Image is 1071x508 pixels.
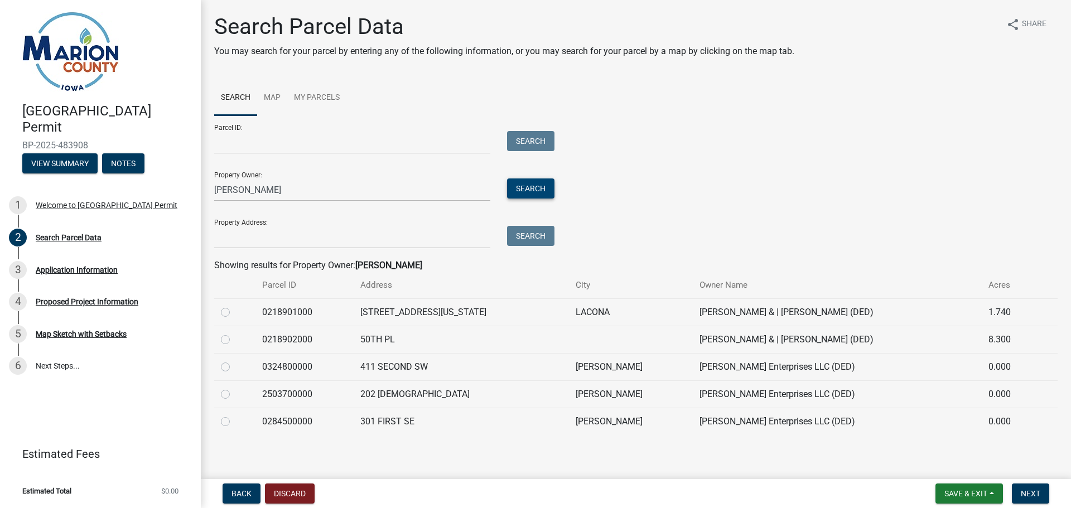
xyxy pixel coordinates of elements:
button: shareShare [997,13,1055,35]
td: 0.000 [982,380,1037,408]
td: [PERSON_NAME] Enterprises LLC (DED) [693,408,982,435]
div: Application Information [36,266,118,274]
button: Save & Exit [935,483,1003,504]
td: 301 FIRST SE [354,408,569,435]
th: Owner Name [693,272,982,298]
button: Search [507,226,554,246]
button: Search [507,131,554,151]
a: Map [257,80,287,116]
div: 1 [9,196,27,214]
td: 50TH PL [354,326,569,353]
td: [PERSON_NAME] [569,408,693,435]
td: 202 [DEMOGRAPHIC_DATA] [354,380,569,408]
div: 5 [9,325,27,343]
div: 3 [9,261,27,279]
div: Proposed Project Information [36,298,138,306]
div: 6 [9,357,27,375]
button: View Summary [22,153,98,173]
td: [PERSON_NAME] [569,353,693,380]
div: Showing results for Property Owner: [214,259,1058,272]
td: 0218901000 [255,298,354,326]
a: Estimated Fees [9,443,183,465]
td: 8.300 [982,326,1037,353]
td: 0218902000 [255,326,354,353]
wm-modal-confirm: Notes [102,159,144,168]
span: Share [1022,18,1046,31]
button: Notes [102,153,144,173]
div: Map Sketch with Setbacks [36,330,127,338]
span: Back [231,489,252,498]
span: Estimated Total [22,487,71,495]
td: 0324800000 [255,353,354,380]
td: 1.740 [982,298,1037,326]
div: Search Parcel Data [36,234,102,241]
img: Marion County, Iowa [22,12,119,91]
a: Search [214,80,257,116]
a: My Parcels [287,80,346,116]
span: BP-2025-483908 [22,140,178,151]
th: Parcel ID [255,272,354,298]
div: Welcome to [GEOGRAPHIC_DATA] Permit [36,201,177,209]
td: [PERSON_NAME] Enterprises LLC (DED) [693,380,982,408]
span: Next [1021,489,1040,498]
wm-modal-confirm: Summary [22,159,98,168]
button: Back [223,483,260,504]
span: Save & Exit [944,489,987,498]
td: 2503700000 [255,380,354,408]
button: Search [507,178,554,199]
i: share [1006,18,1020,31]
td: [PERSON_NAME] & | [PERSON_NAME] (DED) [693,326,982,353]
th: City [569,272,693,298]
div: 2 [9,229,27,246]
strong: [PERSON_NAME] [355,260,422,270]
td: 411 SECOND SW [354,353,569,380]
td: LACONA [569,298,693,326]
h4: [GEOGRAPHIC_DATA] Permit [22,103,192,136]
span: $0.00 [161,487,178,495]
th: Acres [982,272,1037,298]
td: 0.000 [982,353,1037,380]
div: 4 [9,293,27,311]
button: Next [1012,483,1049,504]
td: 0284500000 [255,408,354,435]
td: [PERSON_NAME] Enterprises LLC (DED) [693,353,982,380]
td: 0.000 [982,408,1037,435]
th: Address [354,272,569,298]
td: [PERSON_NAME] & | [PERSON_NAME] (DED) [693,298,982,326]
td: [STREET_ADDRESS][US_STATE] [354,298,569,326]
button: Discard [265,483,315,504]
p: You may search for your parcel by entering any of the following information, or you may search fo... [214,45,794,58]
td: [PERSON_NAME] [569,380,693,408]
h1: Search Parcel Data [214,13,794,40]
